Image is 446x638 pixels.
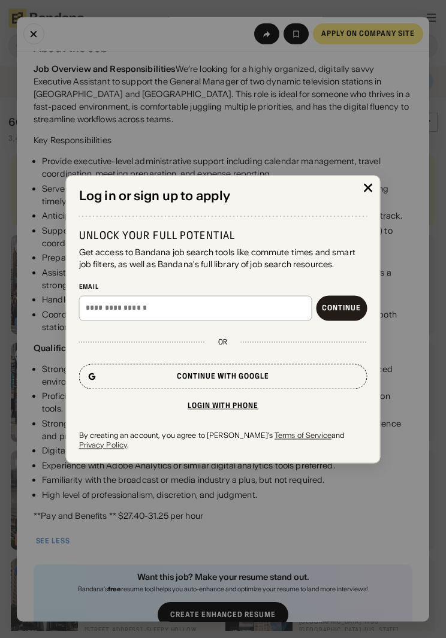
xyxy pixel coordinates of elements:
div: Email [79,283,367,292]
div: Continue [322,304,361,312]
div: Continue with Google [177,373,269,380]
div: or [218,337,228,347]
a: Privacy Policy [79,440,128,449]
div: Login with phone [188,402,259,409]
div: Get access to Bandana job search tools like commute times and smart job filters, as well as Banda... [79,247,367,270]
div: By creating an account, you agree to [PERSON_NAME]'s and . [79,431,367,450]
a: Terms of Service [275,431,332,440]
div: Unlock your full potential [79,229,367,243]
div: Log in or sign up to apply [79,188,367,203]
